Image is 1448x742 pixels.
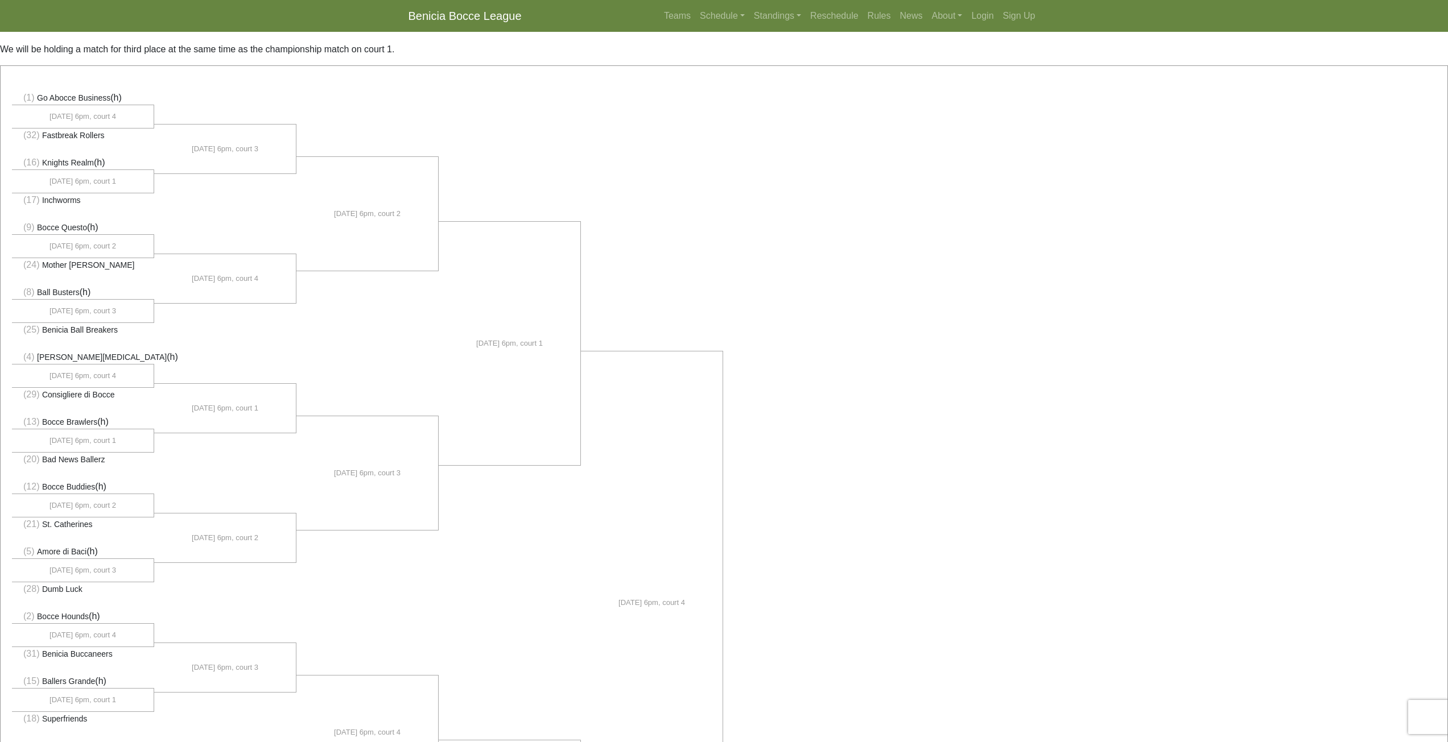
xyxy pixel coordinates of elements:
span: (13) [23,417,39,426]
span: (18) [23,714,39,723]
span: [DATE] 6pm, court 4 [334,727,401,738]
li: (h) [12,480,154,494]
span: (4) [23,352,35,362]
span: [DATE] 6pm, court 4 [618,597,685,608]
a: Rules [863,5,896,27]
span: Benicia Buccaneers [42,649,113,658]
li: (h) [12,221,154,235]
span: [DATE] 6pm, court 4 [49,111,116,122]
span: (17) [23,195,39,205]
span: Ballers Grande [42,677,95,686]
span: (5) [23,546,35,556]
span: [DATE] 6pm, court 4 [49,629,116,641]
span: (15) [23,676,39,686]
span: [DATE] 6pm, court 2 [49,500,116,511]
span: Inchworms [42,196,81,205]
span: Bad News Ballerz [42,455,105,464]
span: (24) [23,260,39,270]
a: Sign Up [999,5,1040,27]
span: St. Catherines [42,520,93,529]
span: [DATE] 6pm, court 3 [192,143,258,155]
span: Ball Busters [37,288,80,297]
span: [DATE] 6pm, court 2 [192,532,258,544]
span: (8) [23,287,35,297]
span: Consigliere di Bocce [42,390,115,399]
li: (h) [12,285,154,300]
span: Benicia Ball Breakers [42,325,118,334]
span: (21) [23,519,39,529]
span: (31) [23,649,39,658]
li: (h) [12,674,154,689]
li: (h) [12,156,154,170]
span: [PERSON_NAME][MEDICAL_DATA] [37,353,167,362]
span: Bocce Buddies [42,482,95,491]
span: [DATE] 6pm, court 1 [476,338,543,349]
span: (1) [23,93,35,102]
span: (20) [23,454,39,464]
span: Mother [PERSON_NAME] [42,260,135,270]
a: News [896,5,927,27]
span: (2) [23,611,35,621]
span: Dumb Luck [42,585,82,594]
span: [DATE] 6pm, court 3 [192,662,258,673]
li: (h) [12,610,154,624]
span: [DATE] 6pm, court 1 [49,176,116,187]
span: (16) [23,157,39,167]
span: (12) [23,482,39,491]
span: Bocce Hounds [37,612,89,621]
span: [DATE] 6pm, court 1 [49,694,116,706]
span: (25) [23,325,39,334]
li: (h) [12,91,154,105]
span: [DATE] 6pm, court 1 [49,435,116,446]
span: Bocce Brawlers [42,417,97,426]
span: Amore di Baci [37,547,86,556]
span: [DATE] 6pm, court 1 [192,403,258,414]
a: Login [967,5,998,27]
span: (29) [23,389,39,399]
span: [DATE] 6pm, court 2 [334,208,401,219]
span: [DATE] 6pm, court 4 [192,273,258,284]
span: [DATE] 6pm, court 3 [49,565,116,576]
span: Superfriends [42,714,87,723]
span: Go Abocce Business [37,93,110,102]
a: About [927,5,967,27]
span: Knights Realm [42,158,94,167]
a: Schedule [695,5,749,27]
span: (9) [23,222,35,232]
span: (32) [23,130,39,140]
span: [DATE] 6pm, court 3 [334,467,401,479]
a: Teams [659,5,695,27]
span: Bocce Questo [37,223,87,232]
span: [DATE] 6pm, court 2 [49,241,116,252]
span: Fastbreak Rollers [42,131,105,140]
span: [DATE] 6pm, court 3 [49,305,116,317]
li: (h) [12,545,154,559]
li: (h) [12,350,154,364]
li: (h) [12,415,154,429]
a: Benicia Bocce League [409,5,522,27]
span: [DATE] 6pm, court 4 [49,370,116,382]
a: Standings [749,5,806,27]
span: (28) [23,584,39,594]
a: Reschedule [806,5,863,27]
